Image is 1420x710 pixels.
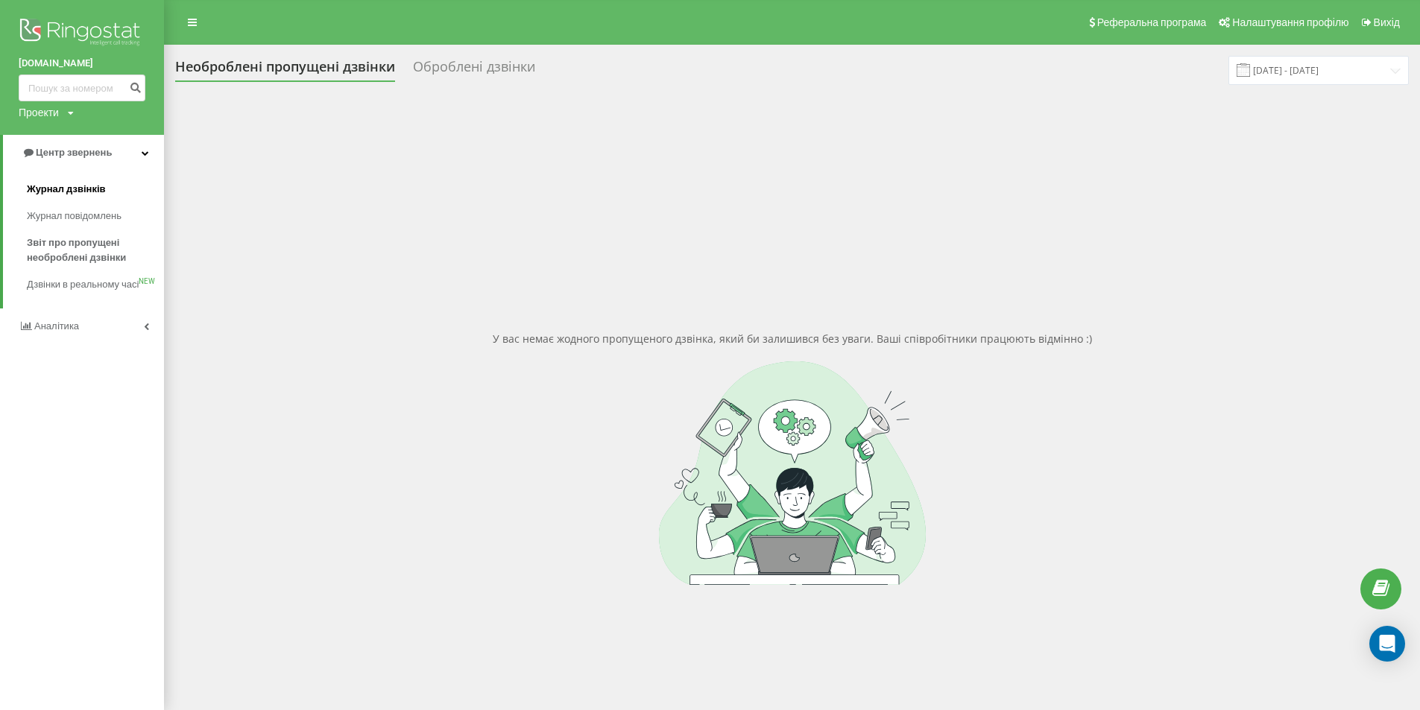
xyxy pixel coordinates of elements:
span: Дзвінки в реальному часі [27,277,139,292]
span: Журнал повідомлень [27,209,122,224]
a: Журнал повідомлень [27,203,164,229]
a: Журнал дзвінків [27,176,164,203]
div: Оброблені дзвінки [413,59,535,82]
a: Звіт про пропущені необроблені дзвінки [27,229,164,271]
div: Проекти [19,105,59,120]
div: Необроблені пропущені дзвінки [175,59,395,82]
input: Пошук за номером [19,75,145,101]
a: Дзвінки в реальному часіNEW [27,271,164,298]
a: [DOMAIN_NAME] [19,56,145,71]
a: Центр звернень [3,135,164,171]
div: Open Intercom Messenger [1369,626,1405,662]
span: Журнал дзвінків [27,182,106,197]
span: Реферальна програма [1097,16,1207,28]
span: Центр звернень [36,147,112,158]
span: Звіт про пропущені необроблені дзвінки [27,235,157,265]
span: Аналiтика [34,320,79,332]
img: Ringostat logo [19,15,145,52]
